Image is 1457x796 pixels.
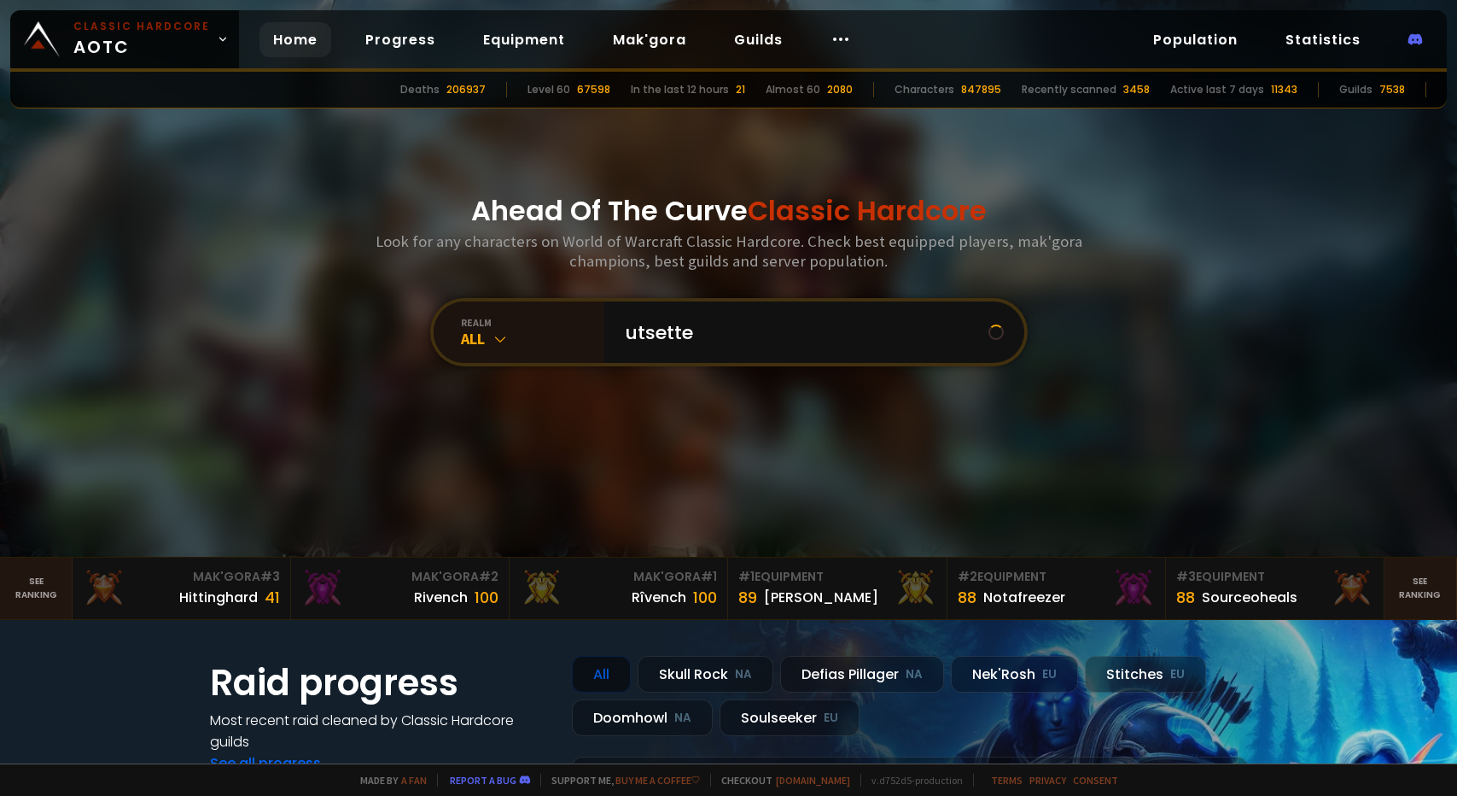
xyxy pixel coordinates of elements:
a: Progress [352,22,449,57]
div: Mak'Gora [301,568,498,586]
div: In the last 12 hours [631,82,729,97]
a: Report a bug [450,774,516,787]
span: # 2 [479,568,498,585]
a: #1Equipment89[PERSON_NAME] [728,558,947,619]
a: Population [1139,22,1251,57]
div: Recently scanned [1022,82,1116,97]
small: EU [1170,666,1185,683]
span: v. d752d5 - production [860,774,963,787]
a: See all progress [210,753,321,773]
span: Checkout [710,774,850,787]
div: Equipment [958,568,1155,586]
a: Mak'Gora#1Rîvench100 [510,558,728,619]
a: Privacy [1029,774,1066,787]
div: Nek'Rosh [951,656,1078,693]
div: 100 [475,586,498,609]
div: Mak'Gora [520,568,717,586]
a: Classic HardcoreAOTC [10,10,239,68]
a: Mak'Gora#3Hittinghard41 [73,558,291,619]
span: # 1 [701,568,717,585]
h1: Ahead Of The Curve [471,190,987,231]
a: Statistics [1272,22,1374,57]
div: Active last 7 days [1170,82,1264,97]
a: Mak'gora [599,22,700,57]
div: Rivench [414,587,468,608]
span: Made by [350,774,427,787]
a: Consent [1073,774,1118,787]
div: Hittinghard [179,587,258,608]
div: Soulseeker [720,699,860,736]
a: #2Equipment88Notafreezer [947,558,1166,619]
div: 11343 [1271,82,1297,97]
span: # 3 [260,568,280,585]
span: # 2 [958,568,977,585]
div: Rîvench [632,587,686,608]
div: Equipment [738,568,935,586]
div: Sourceoheals [1202,587,1297,608]
div: Almost 60 [766,82,820,97]
h3: Look for any characters on World of Warcraft Classic Hardcore. Check best equipped players, mak'g... [369,231,1089,271]
a: Buy me a coffee [615,774,700,787]
a: a fan [401,774,427,787]
h1: Raid progress [210,656,551,710]
h4: Most recent raid cleaned by Classic Hardcore guilds [210,710,551,752]
div: 206937 [446,82,486,97]
div: 67598 [577,82,610,97]
div: 7538 [1379,82,1405,97]
small: EU [1042,666,1057,683]
span: Support me, [540,774,700,787]
span: # 3 [1176,568,1196,585]
input: Search a character... [615,301,988,363]
a: Guilds [720,22,796,57]
div: 3458 [1123,82,1150,97]
a: Seeranking [1384,558,1457,619]
div: 89 [738,586,757,609]
div: Characters [895,82,954,97]
div: 88 [958,586,976,609]
div: Stitches [1085,656,1206,693]
div: 88 [1176,586,1195,609]
div: 21 [736,82,745,97]
div: [PERSON_NAME] [764,587,878,608]
a: #3Equipment88Sourceoheals [1166,558,1384,619]
a: Equipment [469,22,579,57]
span: AOTC [73,19,210,60]
div: Equipment [1176,568,1373,586]
a: Terms [991,774,1023,787]
a: Home [259,22,331,57]
small: NA [906,666,923,683]
div: Doomhowl [572,699,713,736]
div: Guilds [1339,82,1372,97]
small: EU [824,710,838,727]
div: Mak'Gora [83,568,280,586]
span: Classic Hardcore [748,191,987,230]
div: 41 [265,586,280,609]
small: NA [735,666,752,683]
div: Level 60 [527,82,570,97]
small: Classic Hardcore [73,19,210,34]
div: Skull Rock [638,656,773,693]
small: NA [674,710,691,727]
div: Notafreezer [983,587,1065,608]
div: All [461,329,604,348]
div: Defias Pillager [780,656,944,693]
span: # 1 [738,568,755,585]
div: 100 [693,586,717,609]
a: Mak'Gora#2Rivench100 [291,558,510,619]
a: [DOMAIN_NAME] [776,774,850,787]
div: All [572,656,631,693]
div: 847895 [961,82,1001,97]
div: realm [461,316,604,329]
div: Deaths [400,82,440,97]
div: 2080 [827,82,853,97]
